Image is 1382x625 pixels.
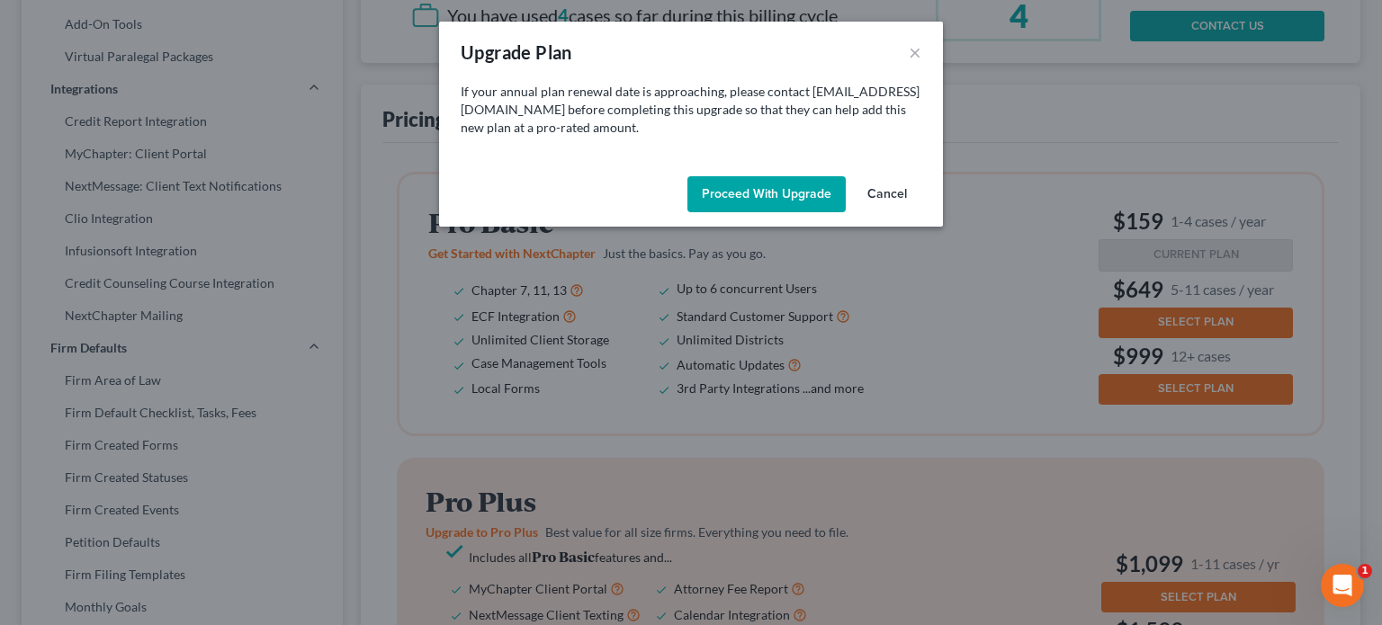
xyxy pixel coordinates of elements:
div: Upgrade Plan [461,40,572,65]
button: × [909,41,921,63]
button: Cancel [853,176,921,212]
span: 1 [1358,564,1372,578]
button: Proceed with Upgrade [687,176,846,212]
iframe: Intercom live chat [1321,564,1364,607]
p: If your annual plan renewal date is approaching, please contact [EMAIL_ADDRESS][DOMAIN_NAME] befo... [461,83,921,137]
